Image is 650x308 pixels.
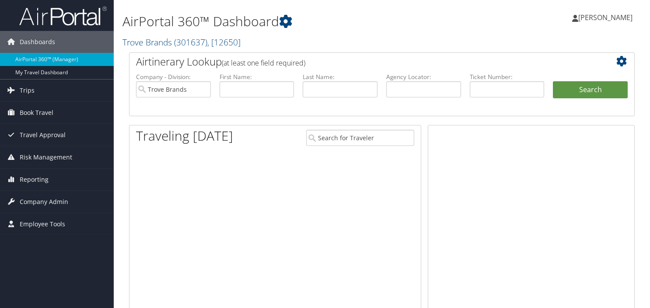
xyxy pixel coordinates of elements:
[306,130,415,146] input: Search for Traveler
[20,191,68,213] span: Company Admin
[386,73,461,81] label: Agency Locator:
[20,102,53,124] span: Book Travel
[572,4,641,31] a: [PERSON_NAME]
[136,54,586,69] h2: Airtinerary Lookup
[122,36,241,48] a: Trove Brands
[470,73,545,81] label: Ticket Number:
[136,127,233,145] h1: Traveling [DATE]
[20,169,49,190] span: Reporting
[553,81,628,99] button: Search
[207,36,241,48] span: , [ 12650 ]
[20,80,35,101] span: Trips
[136,73,211,81] label: Company - Division:
[20,31,55,53] span: Dashboards
[19,6,107,26] img: airportal-logo.png
[303,73,377,81] label: Last Name:
[20,213,65,235] span: Employee Tools
[174,36,207,48] span: ( 301637 )
[20,146,72,168] span: Risk Management
[20,124,66,146] span: Travel Approval
[122,12,468,31] h1: AirPortal 360™ Dashboard
[220,73,294,81] label: First Name:
[578,13,633,22] span: [PERSON_NAME]
[222,58,305,68] span: (at least one field required)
